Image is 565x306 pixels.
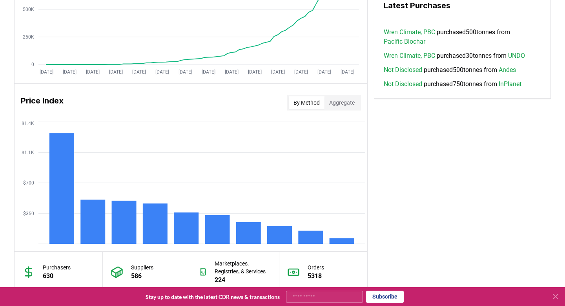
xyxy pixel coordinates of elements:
[384,51,525,61] span: purchased 30 tonnes from
[341,69,354,75] tspan: [DATE]
[384,65,422,75] a: Not Disclosed
[22,150,34,155] tspan: $1.1K
[384,65,516,75] span: purchased 500 tonnes from
[31,62,34,67] tspan: 0
[384,28,541,46] span: purchased 500 tonnes from
[248,69,262,75] tspan: [DATE]
[271,69,285,75] tspan: [DATE]
[43,271,71,281] p: 630
[324,96,359,109] button: Aggregate
[289,96,324,109] button: By Method
[155,69,169,75] tspan: [DATE]
[132,69,146,75] tspan: [DATE]
[202,69,215,75] tspan: [DATE]
[86,69,100,75] tspan: [DATE]
[384,79,521,89] span: purchased 750 tonnes from
[43,264,71,271] p: Purchasers
[40,69,53,75] tspan: [DATE]
[508,51,525,61] a: UNDO
[179,69,192,75] tspan: [DATE]
[22,121,34,126] tspan: $1.4K
[131,264,153,271] p: Suppliers
[317,69,331,75] tspan: [DATE]
[225,69,239,75] tspan: [DATE]
[23,7,34,12] tspan: 500K
[499,79,521,89] a: InPlanet
[308,264,324,271] p: Orders
[131,271,153,281] p: 586
[384,37,425,46] a: Pacific Biochar
[23,211,34,216] tspan: $350
[308,271,324,281] p: 5318
[215,275,271,285] p: 224
[384,51,435,61] a: Wren Climate, PBC
[109,69,123,75] tspan: [DATE]
[21,95,64,111] h3: Price Index
[23,34,34,40] tspan: 250K
[499,65,516,75] a: Andes
[63,69,77,75] tspan: [DATE]
[294,69,308,75] tspan: [DATE]
[215,260,271,275] p: Marketplaces, Registries, & Services
[384,28,435,37] a: Wren Climate, PBC
[23,180,34,186] tspan: $700
[384,79,422,89] a: Not Disclosed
